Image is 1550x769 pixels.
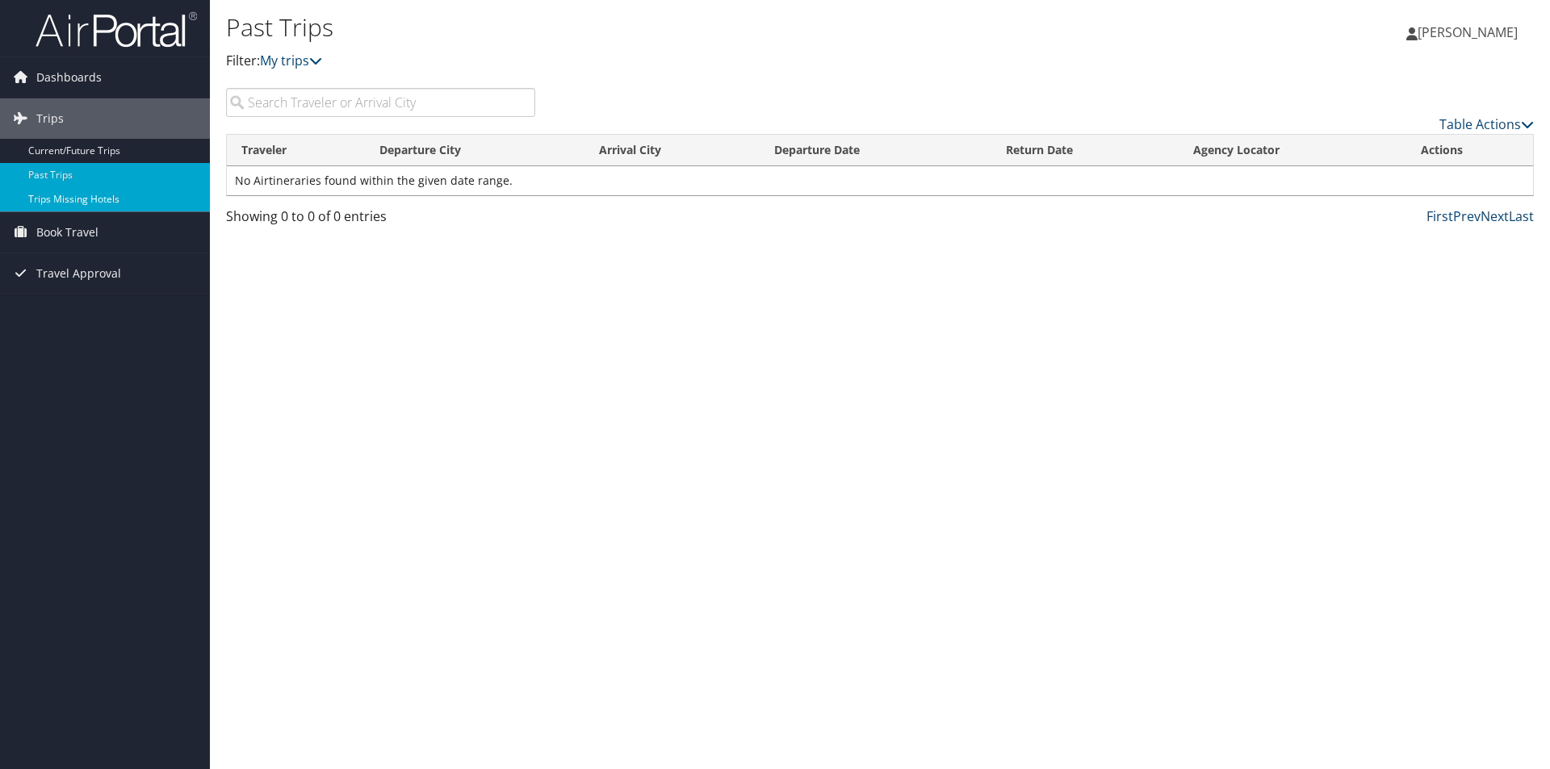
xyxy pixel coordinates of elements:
[36,57,102,98] span: Dashboards
[227,166,1533,195] td: No Airtineraries found within the given date range.
[584,135,760,166] th: Arrival City: activate to sort column ascending
[1179,135,1406,166] th: Agency Locator: activate to sort column ascending
[365,135,584,166] th: Departure City: activate to sort column ascending
[1418,23,1518,41] span: [PERSON_NAME]
[1406,135,1533,166] th: Actions
[1509,207,1534,225] a: Last
[1439,115,1534,133] a: Table Actions
[36,98,64,139] span: Trips
[1406,8,1534,56] a: [PERSON_NAME]
[226,51,1098,72] p: Filter:
[1426,207,1453,225] a: First
[991,135,1179,166] th: Return Date: activate to sort column ascending
[36,10,197,48] img: airportal-logo.png
[226,10,1098,44] h1: Past Trips
[226,88,535,117] input: Search Traveler or Arrival City
[36,253,121,294] span: Travel Approval
[226,207,535,234] div: Showing 0 to 0 of 0 entries
[1481,207,1509,225] a: Next
[760,135,991,166] th: Departure Date: activate to sort column ascending
[227,135,365,166] th: Traveler: activate to sort column ascending
[1453,207,1481,225] a: Prev
[36,212,98,253] span: Book Travel
[260,52,322,69] a: My trips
